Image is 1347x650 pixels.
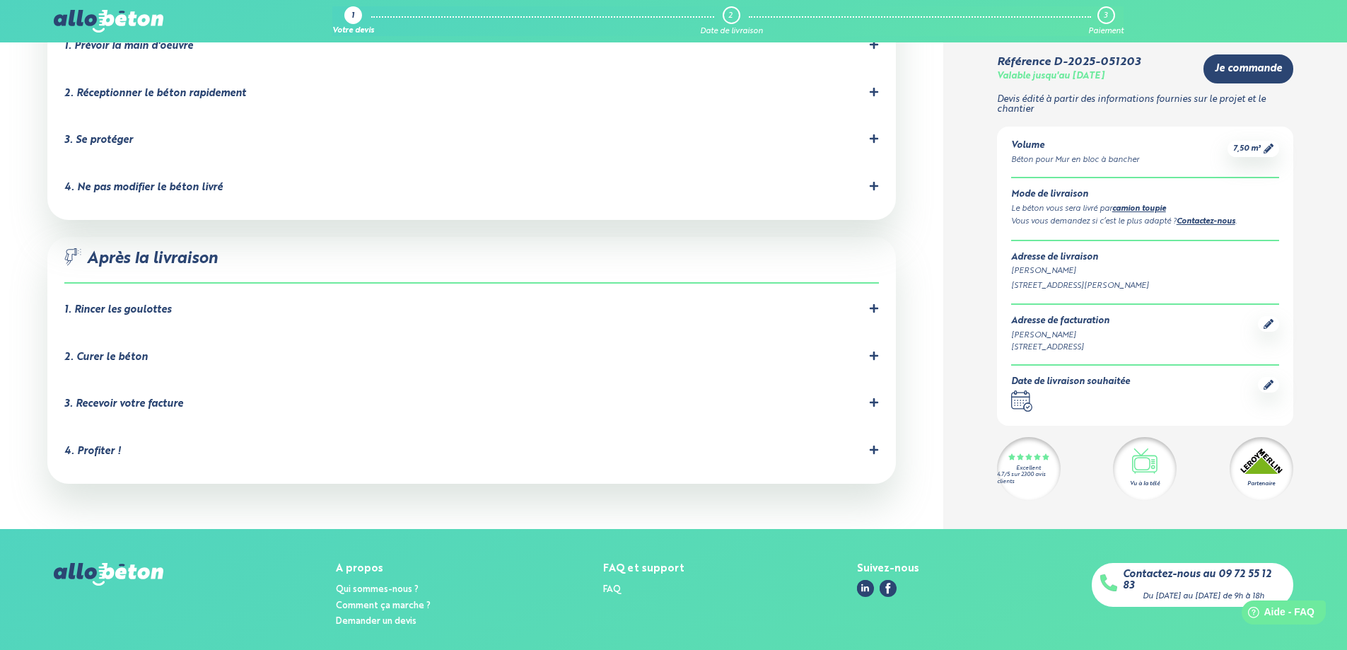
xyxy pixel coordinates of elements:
[1011,252,1279,262] div: Adresse de livraison
[1088,6,1124,36] a: 3 Paiement
[64,40,193,52] div: 1. Prévoir la main d'oeuvre
[1130,479,1160,487] div: Vu à la télé
[64,446,121,458] div: 4. Profiter !
[997,94,1293,115] p: Devis édité à partir des informations fournies sur le projet et le chantier
[1088,27,1124,36] div: Paiement
[1011,377,1130,388] div: Date de livraison souhaitée
[1011,329,1109,341] div: [PERSON_NAME]
[54,10,163,33] img: allobéton
[64,248,879,284] div: Après la livraison
[1143,592,1264,601] div: Du [DATE] au [DATE] de 9h à 18h
[64,182,223,194] div: 4. Ne pas modifier le béton livré
[336,617,416,626] a: Demander un devis
[1104,11,1107,21] div: 3
[603,563,684,575] div: FAQ et support
[336,601,431,610] a: Comment ça marche ?
[1016,465,1041,472] div: Excellent
[1011,280,1279,292] div: [STREET_ADDRESS][PERSON_NAME]
[728,11,733,21] div: 2
[64,398,183,410] div: 3. Recevoir votre facture
[997,472,1061,484] div: 4.7/5 sur 2300 avis clients
[336,585,419,594] a: Qui sommes-nous ?
[64,304,171,316] div: 1. Rincer les goulottes
[64,134,133,146] div: 3. Se protéger
[351,12,354,21] div: 1
[700,6,763,36] a: 2 Date de livraison
[1203,54,1293,83] a: Je commande
[64,88,246,100] div: 2. Réceptionner le béton rapidement
[1215,63,1282,75] span: Je commande
[997,71,1104,82] div: Valable jusqu'au [DATE]
[1011,203,1279,216] div: Le béton vous sera livré par
[64,352,148,364] div: 2. Curer le béton
[1011,216,1279,228] div: Vous vous demandez si c’est le plus adapté ? .
[332,27,374,36] div: Votre devis
[997,55,1141,68] div: Référence D-2025-051203
[1011,316,1109,327] div: Adresse de facturation
[1011,153,1139,166] div: Béton pour Mur en bloc à bancher
[1123,569,1285,592] a: Contactez-nous au 09 72 55 12 83
[1221,595,1331,634] iframe: Help widget launcher
[700,27,763,36] div: Date de livraison
[1177,218,1235,226] a: Contactez-nous
[857,563,919,575] div: Suivez-nous
[1247,479,1275,487] div: Partenaire
[1011,341,1109,353] div: [STREET_ADDRESS]
[1011,141,1139,151] div: Volume
[1011,265,1279,277] div: [PERSON_NAME]
[603,585,621,594] a: FAQ
[336,563,431,575] div: A propos
[1011,190,1279,200] div: Mode de livraison
[1112,205,1166,213] a: camion toupie
[54,563,163,586] img: allobéton
[332,6,374,36] a: 1 Votre devis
